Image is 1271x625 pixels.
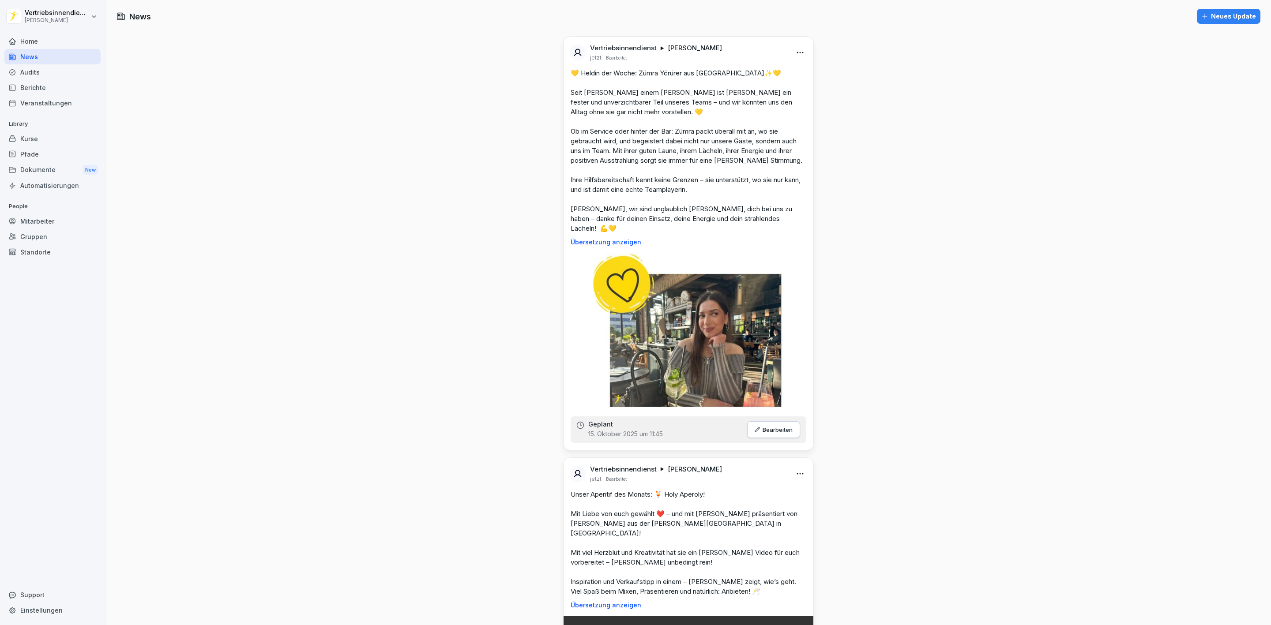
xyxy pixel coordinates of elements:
div: Dokumente [4,162,101,178]
p: [PERSON_NAME] [668,44,722,52]
a: Berichte [4,80,101,95]
p: Übersetzung anzeigen [571,602,806,609]
p: Übersetzung anzeigen [571,239,806,246]
p: Vertriebsinnendienst [590,465,657,474]
a: Kurse [4,131,101,146]
button: Neues Update [1197,9,1260,24]
p: 15. Oktober 2025 um 11:45 [588,430,663,438]
a: Mitarbeiter [4,213,101,229]
h1: News [129,11,151,22]
p: jetzt [590,475,602,483]
img: kscerpsbie53cttel4lq21x4.png [593,253,784,409]
div: Support [4,587,101,603]
a: News [4,49,101,64]
p: [PERSON_NAME] [668,465,722,474]
a: Home [4,34,101,49]
p: jetzt [590,54,602,61]
p: 💛 Heldin der Woche: Zümra Yörürer aus [GEOGRAPHIC_DATA]✨💛 Seit [PERSON_NAME] einem [PERSON_NAME] ... [571,68,806,233]
a: Audits [4,64,101,80]
div: Neues Update [1201,11,1256,21]
p: Geplant [588,421,613,428]
a: DokumenteNew [4,162,101,178]
a: Einstellungen [4,603,101,618]
a: Automatisierungen [4,178,101,193]
a: Veranstaltungen [4,95,101,111]
a: Gruppen [4,229,101,244]
p: Library [4,117,101,131]
p: Vertriebsinnendienst [590,44,657,52]
a: Standorte [4,244,101,260]
p: Vertriebsinnendienst [25,9,89,17]
a: Pfade [4,146,101,162]
p: Bearbeiten [763,426,793,433]
p: Unser Aperitif des Monats: 🍹 Holy Aperoly! Mit Liebe von euch gewählt ❤️ – und mit [PERSON_NAME] ... [571,490,806,596]
p: Bearbeitet [606,475,627,483]
p: Bearbeitet [606,54,627,61]
div: New [83,165,98,175]
button: Bearbeiten [747,421,800,438]
p: People [4,199,101,213]
p: [PERSON_NAME] [25,17,89,23]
